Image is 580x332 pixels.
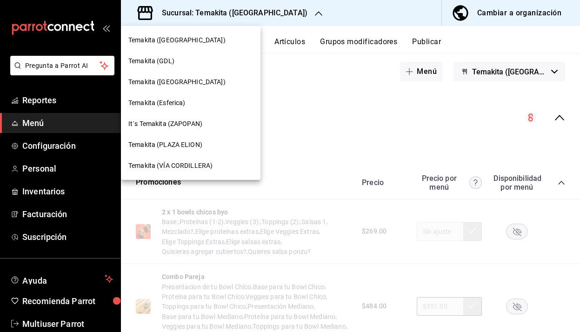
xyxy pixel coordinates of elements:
[128,98,186,108] span: Temakita (Esferica)
[121,72,260,93] div: Temakita ([GEOGRAPHIC_DATA])
[121,51,260,72] div: Temakita (GDL)
[128,119,202,129] span: It´s Temakita (ZAPOPAN)
[128,56,174,66] span: Temakita (GDL)
[121,93,260,113] div: Temakita (Esferica)
[128,161,213,171] span: Temakita (VÍA CORDILLERA)
[128,35,226,45] span: Temakita ([GEOGRAPHIC_DATA])
[121,134,260,155] div: Temakita (PLAZA ELION)
[128,140,202,150] span: Temakita (PLAZA ELION)
[128,77,226,87] span: Temakita ([GEOGRAPHIC_DATA])
[121,113,260,134] div: It´s Temakita (ZAPOPAN)
[121,30,260,51] div: Temakita ([GEOGRAPHIC_DATA])
[121,155,260,176] div: Temakita (VÍA CORDILLERA)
